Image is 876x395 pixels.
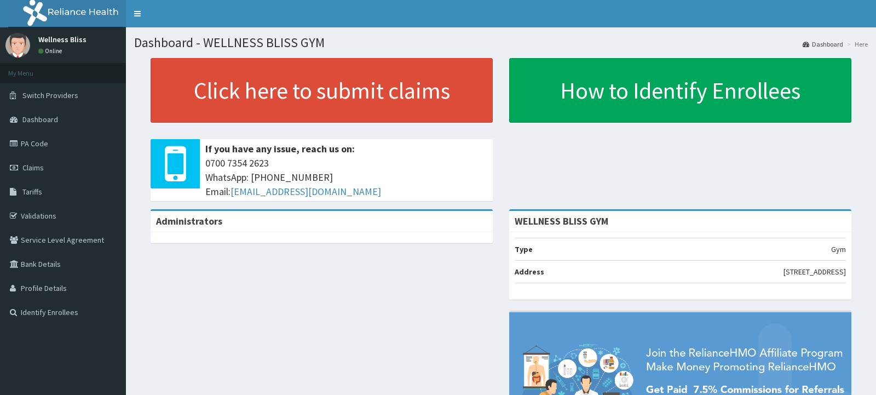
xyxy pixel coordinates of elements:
[831,244,846,255] p: Gym
[515,244,533,254] b: Type
[515,215,608,227] strong: WELLNESS BLISS GYM
[205,156,487,198] span: 0700 7354 2623 WhatsApp: [PHONE_NUMBER] Email:
[38,36,87,43] p: Wellness Bliss
[803,39,843,49] a: Dashboard
[515,267,544,277] b: Address
[151,58,493,123] a: Click here to submit claims
[5,33,30,58] img: User Image
[22,90,78,100] span: Switch Providers
[783,266,846,277] p: [STREET_ADDRESS]
[22,163,44,173] span: Claims
[22,115,58,124] span: Dashboard
[844,39,868,49] li: Here
[230,185,381,198] a: [EMAIL_ADDRESS][DOMAIN_NAME]
[22,187,42,197] span: Tariffs
[38,47,65,55] a: Online
[156,215,222,227] b: Administrators
[509,58,851,123] a: How to Identify Enrollees
[205,142,355,155] b: If you have any issue, reach us on:
[134,36,868,50] h1: Dashboard - WELLNESS BLISS GYM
